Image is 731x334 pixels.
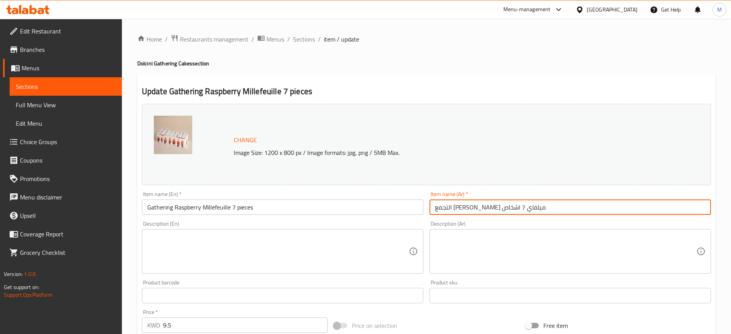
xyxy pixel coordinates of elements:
[3,243,122,262] a: Grocery Checklist
[142,288,423,303] input: Please enter product barcode
[3,188,122,206] a: Menu disclaimer
[137,35,162,44] a: Home
[717,5,722,14] span: M
[137,60,716,67] h4: Dolcini Gathering Cakes section
[257,34,284,44] a: Menus
[4,282,39,292] span: Get support on:
[430,199,711,215] input: Enter name Ar
[20,248,116,257] span: Grocery Checklist
[293,35,315,44] a: Sections
[503,5,551,14] div: Menu-management
[3,59,122,77] a: Menus
[4,269,23,279] span: Version:
[3,151,122,169] a: Coupons
[3,225,122,243] a: Coverage Report
[165,35,168,44] li: /
[20,229,116,239] span: Coverage Report
[20,193,116,202] span: Menu disclaimer
[137,34,716,44] nav: breadcrumb
[234,135,257,146] span: Change
[147,321,160,330] p: KWD
[16,119,116,128] span: Edit Menu
[251,35,254,44] li: /
[16,82,116,91] span: Sections
[10,114,122,133] a: Edit Menu
[20,45,116,54] span: Branches
[352,321,397,330] span: Price on selection
[24,269,36,279] span: 1.0.0
[20,27,116,36] span: Edit Restaurant
[20,137,116,146] span: Choice Groups
[543,321,568,330] span: Free item
[16,100,116,110] span: Full Menu View
[318,35,321,44] li: /
[10,77,122,96] a: Sections
[3,206,122,225] a: Upsell
[231,132,260,148] button: Change
[22,63,116,73] span: Menus
[3,169,122,188] a: Promotions
[154,116,192,154] img: cake_2638760769368541332.jpg
[142,86,711,97] h2: Update Gathering Raspberry Millefeuille 7 pieces
[163,317,328,333] input: Please enter price
[142,199,423,215] input: Enter name En
[10,96,122,114] a: Full Menu View
[20,211,116,220] span: Upsell
[287,35,290,44] li: /
[231,148,640,157] p: Image Size: 1200 x 800 px / Image formats: jpg, png / 5MB Max.
[20,156,116,165] span: Coupons
[171,34,248,44] a: Restaurants management
[3,40,122,59] a: Branches
[4,290,53,300] a: Support.OpsPlatform
[3,22,122,40] a: Edit Restaurant
[20,174,116,183] span: Promotions
[430,288,711,303] input: Please enter product sku
[324,35,359,44] span: item / update
[3,133,122,151] a: Choice Groups
[266,35,284,44] span: Menus
[180,35,248,44] span: Restaurants management
[587,5,638,14] div: [GEOGRAPHIC_DATA]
